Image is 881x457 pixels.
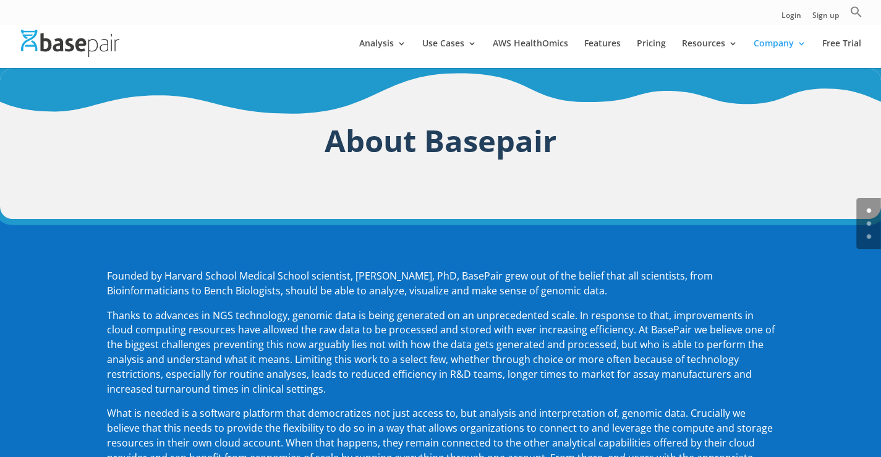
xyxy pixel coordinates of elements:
[781,12,801,25] a: Login
[493,39,568,68] a: AWS HealthOmics
[850,6,862,25] a: Search Icon Link
[584,39,621,68] a: Features
[867,208,871,213] a: 0
[107,119,775,169] h1: About Basepair
[850,6,862,18] svg: Search
[867,221,871,226] a: 1
[107,269,775,309] p: Founded by Harvard School Medical School scientist, [PERSON_NAME], PhD, BasePair grew out of the ...
[867,234,871,239] a: 2
[637,39,666,68] a: Pricing
[754,39,806,68] a: Company
[822,39,861,68] a: Free Trial
[422,39,477,68] a: Use Cases
[812,12,839,25] a: Sign up
[682,39,738,68] a: Resources
[21,30,119,56] img: Basepair
[107,309,775,396] span: Thanks to advances in NGS technology, genomic data is being generated on an unprecedented scale. ...
[359,39,406,68] a: Analysis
